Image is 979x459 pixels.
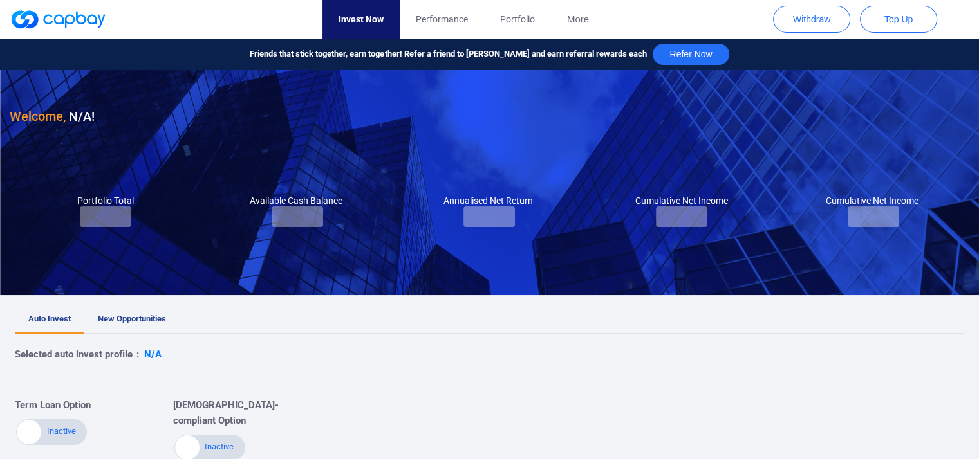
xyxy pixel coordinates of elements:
span: Auto Invest [28,314,71,323]
p: : [136,346,139,362]
button: Refer Now [653,44,729,65]
h5: Annualised Net Return [443,195,536,206]
button: Top Up [860,6,937,33]
p: Selected auto invest profile [15,346,133,362]
span: Top Up [884,13,913,26]
span: New Opportunities [98,314,166,323]
span: Portfolio [500,12,535,26]
p: [DEMOGRAPHIC_DATA]-compliant Option [173,397,308,428]
h5: Cumulative Net Income [635,195,728,206]
button: Withdraw [773,6,850,33]
h3: N/A ! [10,106,95,127]
h5: Cumulative Net Income [826,195,921,206]
p: Term Loan Option [15,397,91,413]
span: Performance [416,12,468,26]
p: N/A [144,346,162,362]
h5: Available Cash Balance [250,195,345,206]
span: Friends that stick together, earn together! Refer a friend to [PERSON_NAME] and earn referral rew... [250,48,646,61]
span: Welcome, [10,109,66,124]
h5: Portfolio Total [77,195,134,206]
